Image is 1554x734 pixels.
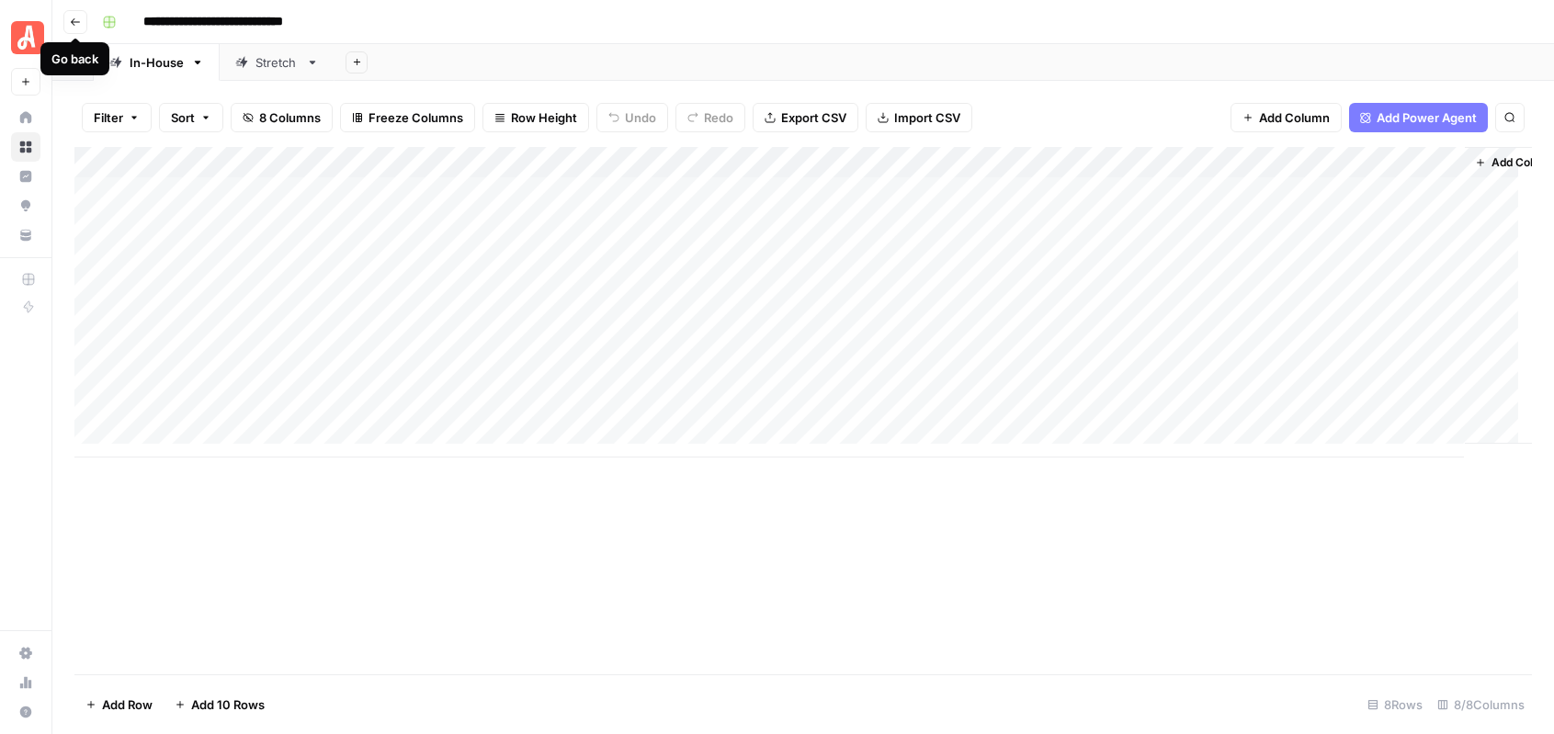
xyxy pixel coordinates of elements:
[94,44,220,81] a: In-House
[11,191,40,220] a: Opportunities
[675,103,745,132] button: Redo
[340,103,475,132] button: Freeze Columns
[11,21,44,54] img: Angi Logo
[159,103,223,132] button: Sort
[11,103,40,132] a: Home
[866,103,972,132] button: Import CSV
[11,638,40,668] a: Settings
[11,162,40,191] a: Insights
[94,108,123,127] span: Filter
[1430,690,1532,719] div: 8/8 Columns
[1259,108,1330,127] span: Add Column
[1231,103,1342,132] button: Add Column
[596,103,668,132] button: Undo
[1349,103,1488,132] button: Add Power Agent
[11,132,40,162] a: Browse
[82,103,152,132] button: Filter
[220,44,335,81] a: Stretch
[130,53,184,72] div: In-House
[11,15,40,61] button: Workspace: Angi
[1360,690,1430,719] div: 8 Rows
[11,697,40,727] button: Help + Support
[11,668,40,697] a: Usage
[704,108,733,127] span: Redo
[482,103,589,132] button: Row Height
[231,103,333,132] button: 8 Columns
[102,695,153,714] span: Add Row
[625,108,656,127] span: Undo
[369,108,463,127] span: Freeze Columns
[74,690,164,719] button: Add Row
[11,220,40,250] a: Your Data
[894,108,960,127] span: Import CSV
[255,53,299,72] div: Stretch
[191,695,265,714] span: Add 10 Rows
[753,103,858,132] button: Export CSV
[781,108,846,127] span: Export CSV
[511,108,577,127] span: Row Height
[171,108,195,127] span: Sort
[259,108,321,127] span: 8 Columns
[1377,108,1477,127] span: Add Power Agent
[164,690,276,719] button: Add 10 Rows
